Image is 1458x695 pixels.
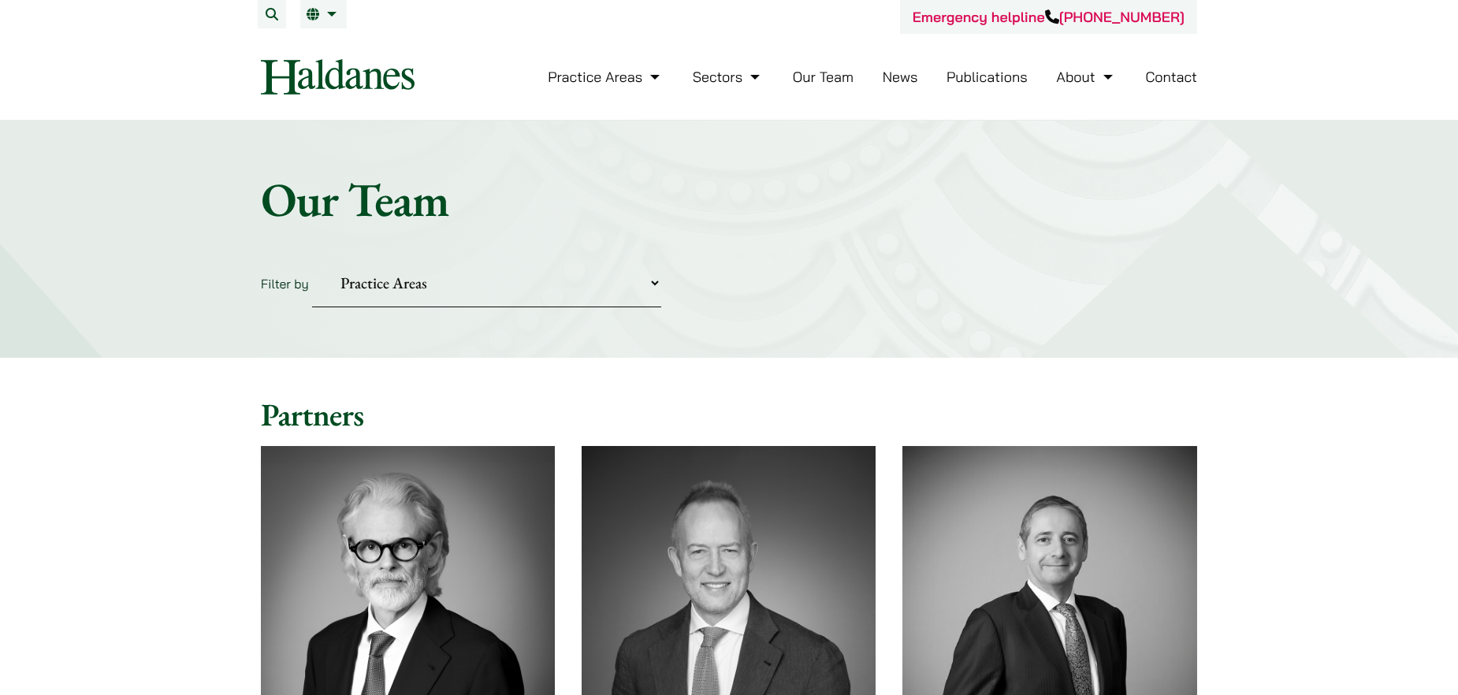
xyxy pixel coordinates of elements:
img: Logo of Haldanes [261,59,415,95]
a: Contact [1145,68,1197,86]
a: Practice Areas [548,68,664,86]
a: Our Team [793,68,854,86]
a: Sectors [693,68,764,86]
a: Emergency helpline[PHONE_NUMBER] [913,8,1185,26]
a: Publications [947,68,1028,86]
h1: Our Team [261,171,1197,228]
h2: Partners [261,396,1197,433]
a: About [1056,68,1116,86]
a: EN [307,8,340,20]
a: News [883,68,918,86]
label: Filter by [261,276,309,292]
